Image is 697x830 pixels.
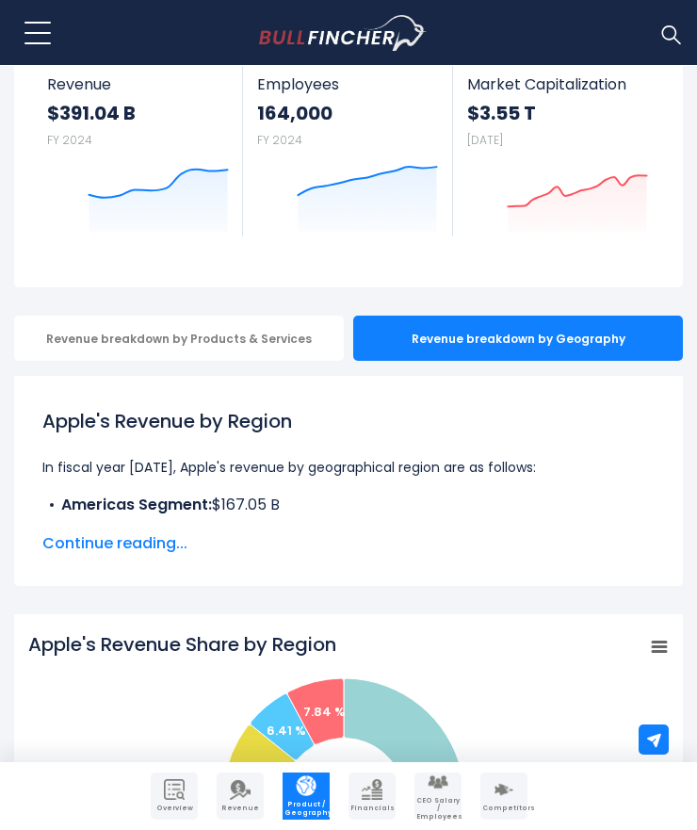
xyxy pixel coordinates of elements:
a: Company Revenue [217,773,264,820]
small: FY 2024 [257,132,302,148]
text: 7.84 % [303,703,346,721]
text: 6.41 % [267,722,306,740]
span: Overview [153,805,196,812]
h1: Apple's Revenue by Region [42,407,655,435]
li: $101.33 B [42,516,655,539]
span: Competitors [482,805,526,812]
img: Bullfincher logo [259,15,428,51]
a: Company Financials [348,773,396,820]
span: Revenue [47,75,229,93]
strong: $391.04 B [47,101,229,125]
span: Employees [257,75,437,93]
small: FY 2024 [47,132,92,148]
b: Americas Segment: [61,494,212,515]
a: Revenue $391.04 B FY 2024 [33,58,243,236]
a: Company Product/Geography [283,773,330,820]
strong: 164,000 [257,101,437,125]
span: Market Capitalization [467,75,648,93]
span: Revenue [219,805,262,812]
a: Employees 164,000 FY 2024 [243,58,451,236]
span: Financials [350,805,394,812]
a: Company Competitors [480,773,527,820]
a: Company Overview [151,773,198,820]
a: Go to homepage [259,15,462,51]
div: Revenue breakdown by Products & Services [14,316,344,361]
b: Europe Segment: [61,516,192,538]
span: Continue reading... [42,532,655,555]
span: Product / Geography [284,801,328,817]
tspan: Apple's Revenue Share by Region [28,631,336,658]
li: $167.05 B [42,494,655,516]
p: In fiscal year [DATE], Apple's revenue by geographical region are as follows: [42,456,655,479]
small: [DATE] [467,132,503,148]
a: Market Capitalization $3.55 T [DATE] [453,58,662,236]
span: CEO Salary / Employees [416,797,460,821]
strong: $3.55 T [467,101,648,125]
div: Revenue breakdown by Geography [353,316,683,361]
a: Company Employees [414,773,462,820]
